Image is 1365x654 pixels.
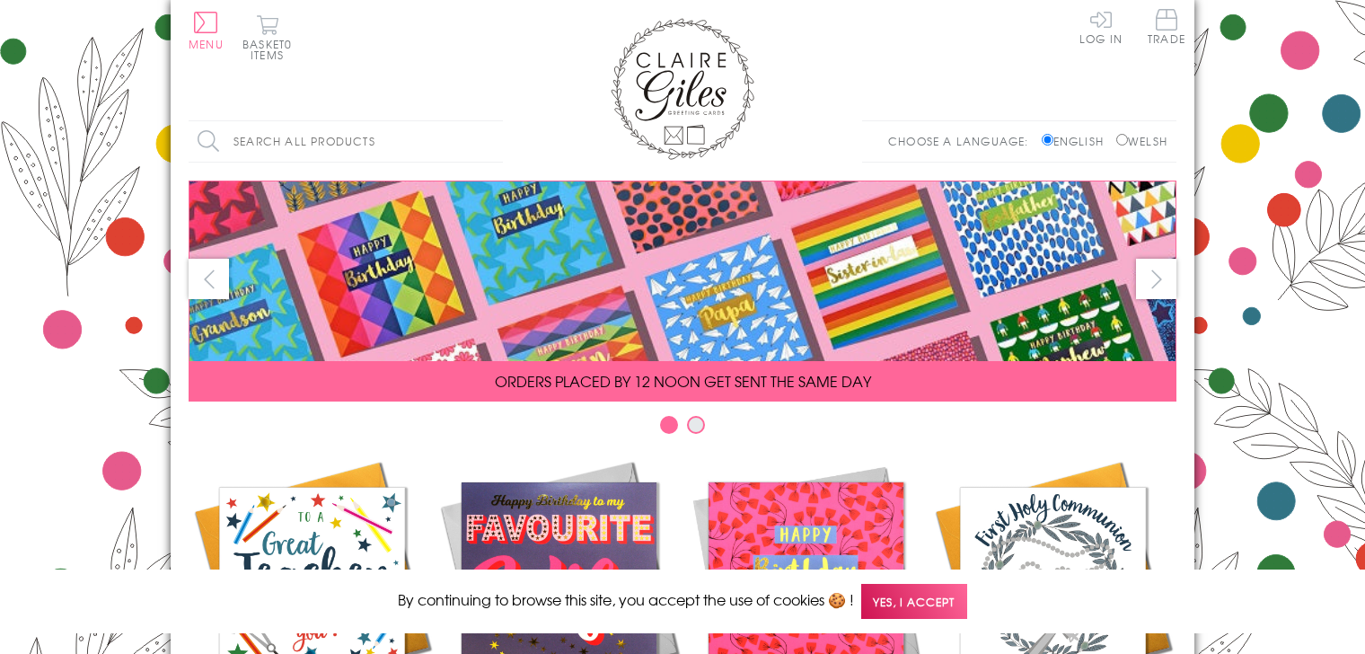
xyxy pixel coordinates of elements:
button: Basket0 items [242,14,292,60]
div: Carousel Pagination [189,415,1176,443]
a: Log In [1079,9,1123,44]
label: Welsh [1116,133,1167,149]
span: Yes, I accept [861,584,967,619]
button: Carousel Page 2 [687,416,705,434]
input: English [1042,134,1053,146]
input: Search [485,121,503,162]
button: Menu [189,12,224,49]
input: Welsh [1116,134,1128,146]
span: 0 items [251,36,292,63]
input: Search all products [189,121,503,162]
label: English [1042,133,1113,149]
img: Claire Giles Greetings Cards [611,18,754,160]
p: Choose a language: [888,133,1038,149]
span: Menu [189,36,224,52]
span: ORDERS PLACED BY 12 NOON GET SENT THE SAME DAY [495,370,871,392]
a: Trade [1148,9,1185,48]
button: prev [189,259,229,299]
span: Trade [1148,9,1185,44]
button: Carousel Page 1 (Current Slide) [660,416,678,434]
button: next [1136,259,1176,299]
